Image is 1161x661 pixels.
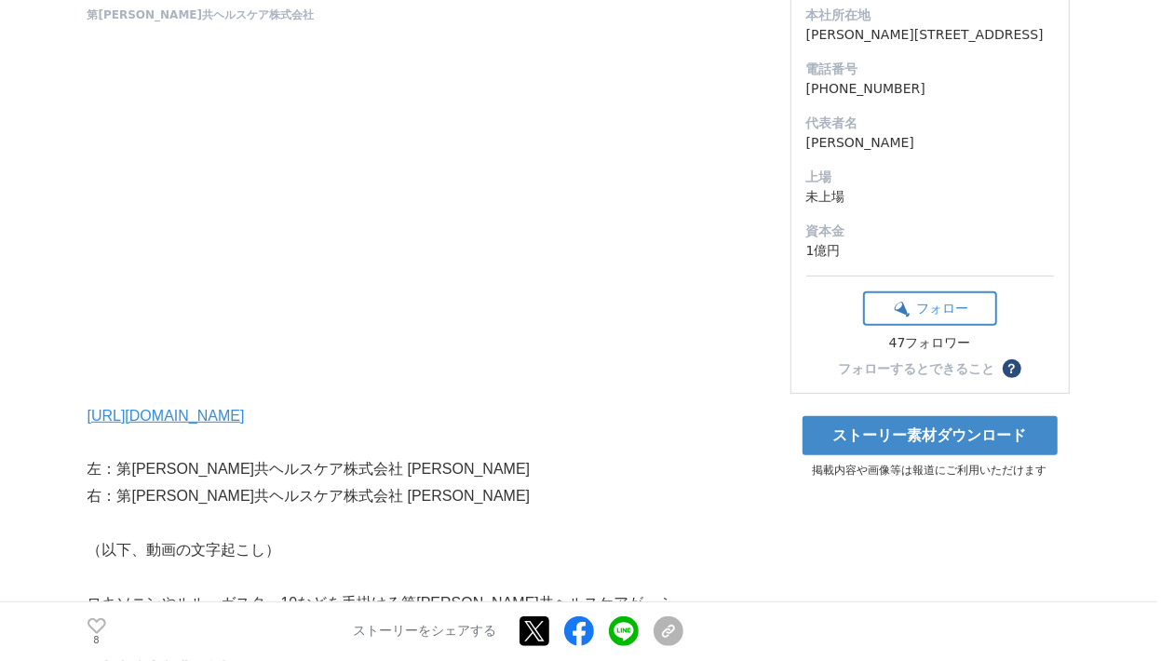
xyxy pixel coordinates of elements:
dt: 本社所在地 [806,6,1054,25]
button: ？ [1003,359,1021,378]
dd: [PHONE_NUMBER] [806,79,1054,99]
p: （以下、動画の文字起こし） [88,537,683,564]
dd: 1億円 [806,241,1054,261]
div: 47フォロワー [863,335,997,352]
a: ストーリー素材ダウンロード [803,416,1058,455]
p: ストーリーをシェアする [354,624,497,641]
p: 右：第[PERSON_NAME]共ヘルスケア株式会社 [PERSON_NAME] [88,483,683,510]
dt: 代表者名 [806,114,1054,133]
dd: [PERSON_NAME][STREET_ADDRESS] [806,25,1054,45]
button: フォロー [863,291,997,326]
div: フォローするとできること [839,362,995,375]
dd: 未上場 [806,187,1054,207]
dt: 資本金 [806,222,1054,241]
dd: [PERSON_NAME] [806,133,1054,153]
p: 8 [88,636,106,645]
p: 掲載内容や画像等は報道にご利用いただけます [790,463,1070,479]
a: [URL][DOMAIN_NAME] [88,408,245,424]
span: ？ [1006,362,1019,375]
dt: 上場 [806,168,1054,187]
dt: 電話番号 [806,60,1054,79]
p: 左：第[PERSON_NAME]共ヘルスケア株式会社 [PERSON_NAME] [88,456,683,483]
a: 第[PERSON_NAME]共ヘルスケア株式会社 [88,7,315,23]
